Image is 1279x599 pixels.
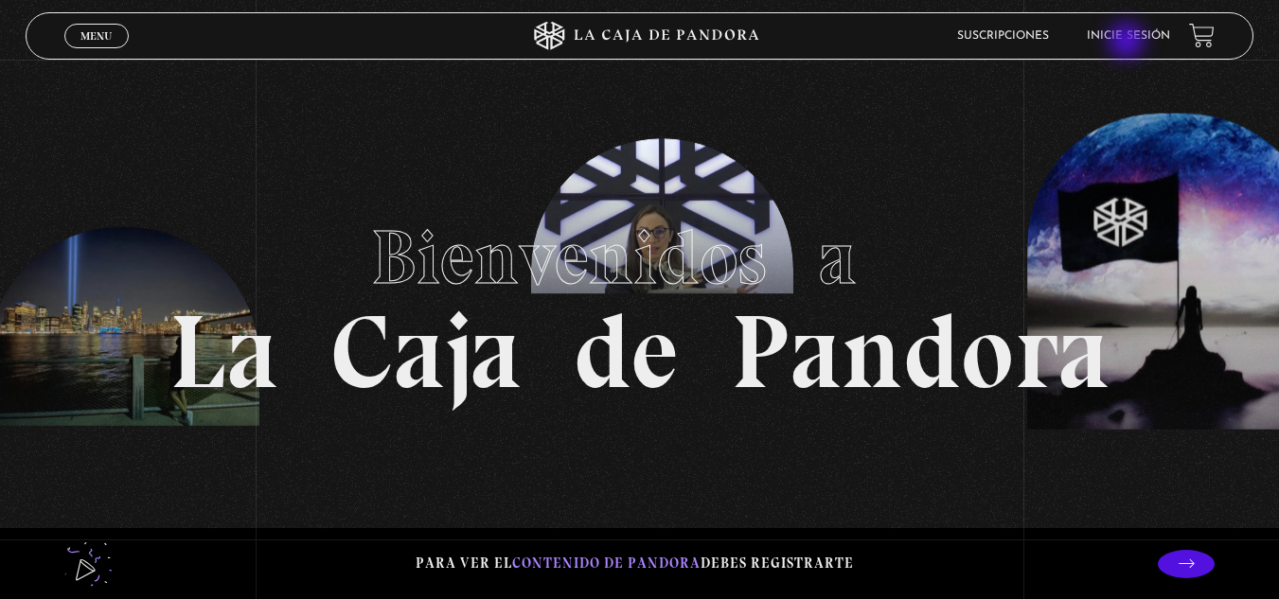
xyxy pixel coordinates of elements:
span: contenido de Pandora [512,555,701,572]
a: View your shopping cart [1189,23,1215,48]
p: Para ver el debes registrarte [416,551,854,576]
a: Suscripciones [957,30,1049,42]
span: Bienvenidos a [371,212,909,303]
a: Inicie sesión [1087,30,1170,42]
h1: La Caja de Pandora [169,196,1110,404]
span: Menu [80,30,112,42]
span: Cerrar [74,45,118,59]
